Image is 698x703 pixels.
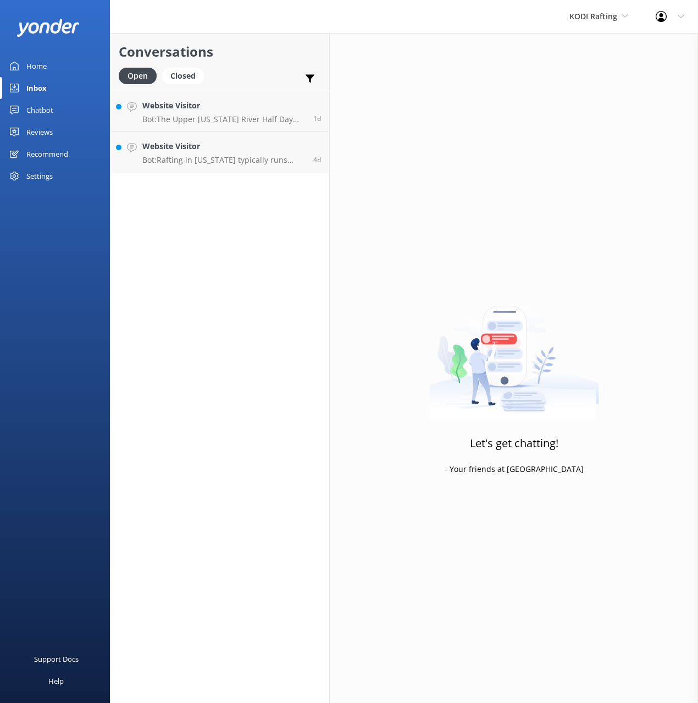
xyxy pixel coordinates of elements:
div: Open [119,68,157,84]
h4: Website Visitor [142,100,305,112]
div: Help [48,670,64,692]
div: Settings [26,165,53,187]
span: Sep 15 2025 07:47am (UTC -06:00) America/Chihuahua [313,114,321,123]
div: Inbox [26,77,47,99]
a: Website VisitorBot:Rafting in [US_STATE] typically runs from [DATE] to [DATE]. However, some rive... [110,132,329,173]
h3: Let's get chatting! [470,435,558,452]
div: Home [26,55,47,77]
h4: Website Visitor [142,140,305,152]
a: Open [119,69,162,81]
p: Bot: Rafting in [US_STATE] typically runs from [DATE] to [DATE]. However, some rivers may be runn... [142,155,305,165]
a: Closed [162,69,209,81]
div: Reviews [26,121,53,143]
img: yonder-white-logo.png [16,19,80,37]
p: Bot: The Upper [US_STATE] River Half Day Rafting Trip requires all participants to be at least [D... [142,114,305,124]
img: artwork of a man stealing a conversation from at giant smartphone [429,283,599,420]
p: - Your friends at [GEOGRAPHIC_DATA] [445,463,584,475]
div: Recommend [26,143,68,165]
span: KODI Rafting [569,11,617,21]
span: Sep 12 2025 09:27am (UTC -06:00) America/Chihuahua [313,155,321,164]
h2: Conversations [119,41,321,62]
div: Support Docs [34,648,79,670]
a: Website VisitorBot:The Upper [US_STATE] River Half Day Rafting Trip requires all participants to ... [110,91,329,132]
div: Chatbot [26,99,53,121]
div: Closed [162,68,204,84]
